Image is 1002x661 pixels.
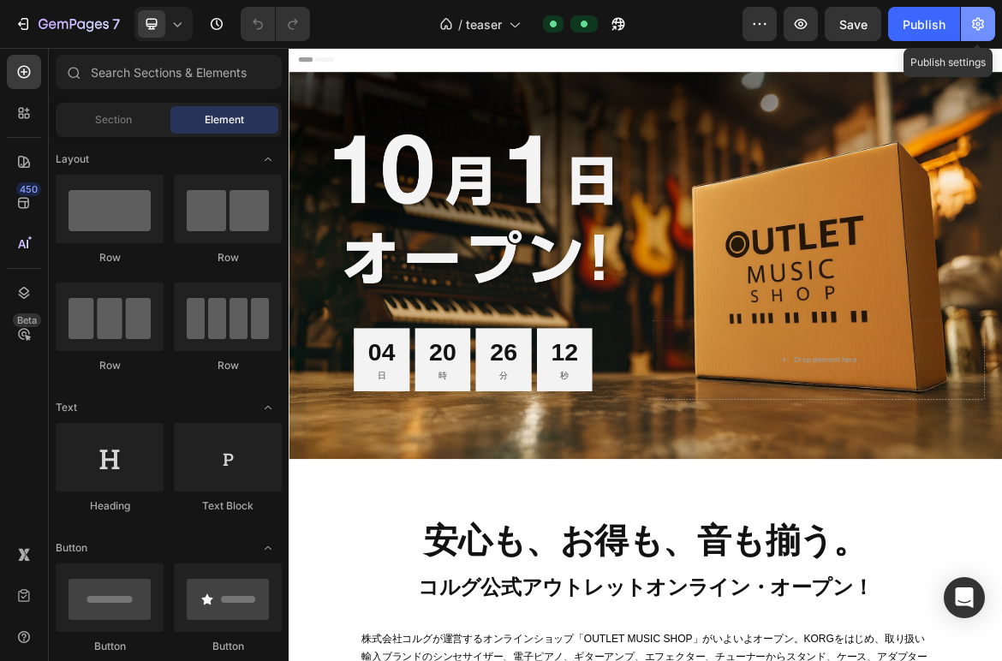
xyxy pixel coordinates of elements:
p: 7 [112,14,120,34]
div: Row [174,250,282,265]
span: Save [839,17,868,32]
div: Button [174,639,282,654]
div: Beta [13,313,41,327]
span: teaser [466,15,502,33]
button: 7 [7,7,128,41]
div: 450 [16,182,41,196]
div: 26 [289,416,329,462]
div: Open Intercom Messenger [944,577,985,618]
button: Publish [888,7,960,41]
span: Toggle open [254,146,282,173]
span: Section [95,112,132,128]
div: Undo/Redo [241,7,310,41]
span: / [458,15,462,33]
span: Text [56,400,77,415]
div: Row [56,250,164,265]
p: 分 [289,462,329,483]
div: Text Block [174,498,282,514]
div: Button [56,639,164,654]
div: Row [174,358,282,373]
span: Toggle open [254,394,282,421]
span: Toggle open [254,534,282,562]
div: 12 [378,416,417,462]
div: Row [56,358,164,373]
iframe: Design area [289,48,1002,661]
div: Drop element here [727,443,818,456]
button: Save [825,7,881,41]
input: Search Sections & Elements [56,55,282,89]
p: 秒 [378,462,417,483]
span: Button [56,540,87,556]
div: Heading [56,498,164,514]
span: Element [205,112,244,128]
span: Layout [56,152,89,167]
div: Publish [903,15,945,33]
